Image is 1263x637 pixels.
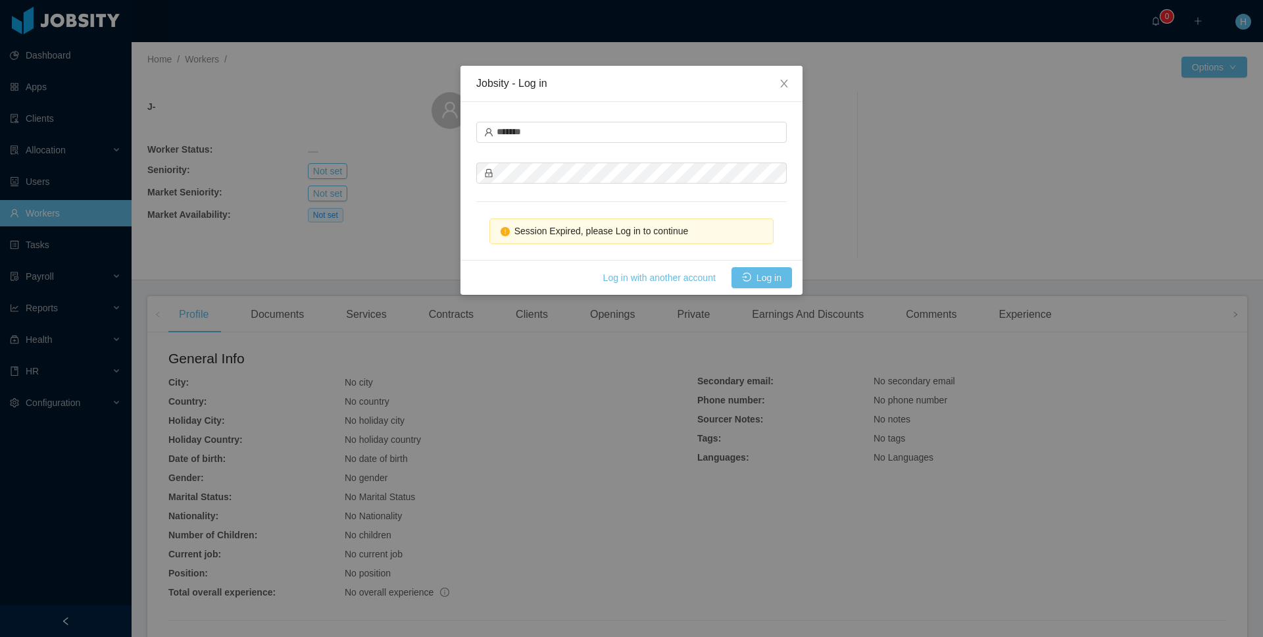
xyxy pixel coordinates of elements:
[779,78,789,89] i: icon: close
[476,76,787,91] div: Jobsity - Log in
[593,267,726,288] button: Log in with another account
[484,168,493,178] i: icon: lock
[766,66,803,103] button: Close
[501,227,510,236] i: icon: exclamation-circle
[514,226,689,236] span: Session Expired, please Log in to continue
[484,128,493,137] i: icon: user
[731,267,792,288] button: icon: loginLog in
